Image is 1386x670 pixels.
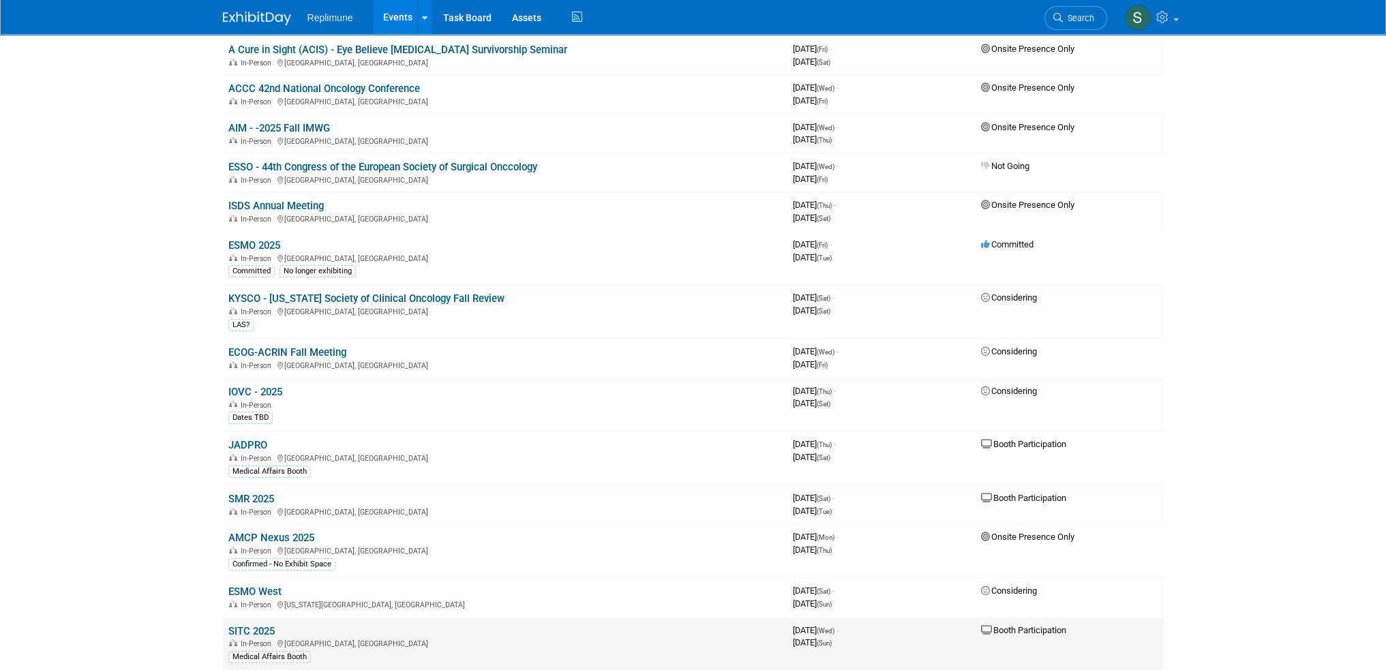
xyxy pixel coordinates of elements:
span: (Sat) [817,400,830,408]
div: Medical Affairs Booth [228,466,311,478]
div: [GEOGRAPHIC_DATA], [GEOGRAPHIC_DATA] [228,545,782,555]
span: (Sat) [817,454,830,461]
span: [DATE] [793,44,832,54]
span: In-Person [241,215,275,224]
span: [DATE] [793,532,839,542]
span: (Thu) [817,547,832,554]
span: (Wed) [817,627,834,635]
a: SMR 2025 [228,493,274,505]
span: Onsite Presence Only [981,200,1074,210]
span: Booth Participation [981,439,1066,449]
span: - [830,239,832,249]
a: ACCC 42nd National Oncology Conference [228,82,420,95]
img: In-Person Event [229,600,237,607]
span: In-Person [241,547,275,555]
div: [GEOGRAPHIC_DATA], [GEOGRAPHIC_DATA] [228,637,782,648]
span: (Thu) [817,441,832,448]
div: [GEOGRAPHIC_DATA], [GEOGRAPHIC_DATA] [228,135,782,146]
span: Booth Participation [981,493,1066,503]
span: - [832,585,834,596]
span: - [834,386,836,396]
span: (Fri) [817,361,828,369]
img: Suneel Kudaravalli [1125,5,1151,31]
a: SITC 2025 [228,625,275,637]
div: Medical Affairs Booth [228,651,311,663]
span: Not Going [981,161,1029,171]
span: (Sat) [817,294,830,302]
span: (Thu) [817,136,832,144]
div: Confirmed - No Exhibit Space [228,558,335,570]
span: In-Person [241,401,275,410]
span: (Thu) [817,388,832,395]
span: [DATE] [793,174,828,184]
img: In-Person Event [229,401,237,408]
div: [GEOGRAPHIC_DATA], [GEOGRAPHIC_DATA] [228,213,782,224]
img: In-Person Event [229,508,237,515]
span: (Sat) [817,215,830,222]
span: [DATE] [793,637,832,648]
span: [DATE] [793,585,834,596]
span: (Wed) [817,348,834,356]
span: Committed [981,239,1034,249]
span: Replimune [307,12,353,23]
span: [DATE] [793,545,832,555]
span: - [834,200,836,210]
a: ECOG-ACRIN Fall Meeting [228,346,346,359]
a: ESSO - 44th Congress of the European Society of Surgical Onccology [228,161,537,173]
a: A Cure in Sight (ACIS) - Eye Believe [MEDICAL_DATA] Survivorship Seminar [228,44,567,56]
img: In-Person Event [229,361,237,368]
span: (Sat) [817,307,830,315]
span: (Sun) [817,600,832,608]
span: [DATE] [793,134,832,144]
img: In-Person Event [229,59,237,65]
span: In-Person [241,361,275,370]
div: Dates TBD [228,412,273,424]
img: In-Person Event [229,454,237,461]
img: In-Person Event [229,639,237,646]
div: [GEOGRAPHIC_DATA], [GEOGRAPHIC_DATA] [228,174,782,185]
span: (Wed) [817,124,834,132]
span: In-Person [241,307,275,316]
img: In-Person Event [229,254,237,261]
span: (Sat) [817,495,830,502]
span: [DATE] [793,598,832,609]
span: Considering [981,292,1037,303]
span: In-Person [241,137,275,146]
div: [GEOGRAPHIC_DATA], [GEOGRAPHIC_DATA] [228,57,782,67]
span: Search [1063,13,1094,23]
span: In-Person [241,254,275,263]
span: - [837,82,839,93]
div: [US_STATE][GEOGRAPHIC_DATA], [GEOGRAPHIC_DATA] [228,598,782,609]
span: [DATE] [793,161,839,171]
span: [DATE] [793,305,830,316]
a: AIM - -2025 Fall IMWG [228,122,330,134]
span: (Mon) [817,534,834,541]
div: LAS? [228,319,254,331]
span: (Wed) [817,163,834,170]
span: In-Person [241,97,275,106]
span: (Tue) [817,508,832,515]
span: In-Person [241,59,275,67]
span: Considering [981,585,1037,596]
div: Committed [228,265,275,277]
span: (Fri) [817,97,828,105]
span: (Tue) [817,254,832,262]
div: [GEOGRAPHIC_DATA], [GEOGRAPHIC_DATA] [228,305,782,316]
a: ISDS Annual Meeting [228,200,324,212]
span: [DATE] [793,200,836,210]
span: [DATE] [793,82,839,93]
span: - [837,532,839,542]
span: In-Person [241,454,275,463]
span: (Sun) [817,639,832,647]
span: Considering [981,346,1037,356]
span: - [832,292,834,303]
span: [DATE] [793,346,839,356]
span: [DATE] [793,506,832,516]
span: (Wed) [817,85,834,92]
img: ExhibitDay [223,12,291,25]
img: In-Person Event [229,307,237,314]
span: [DATE] [793,452,830,462]
a: IOVC - 2025 [228,386,282,398]
a: ESMO West [228,585,282,598]
div: [GEOGRAPHIC_DATA], [GEOGRAPHIC_DATA] [228,452,782,463]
